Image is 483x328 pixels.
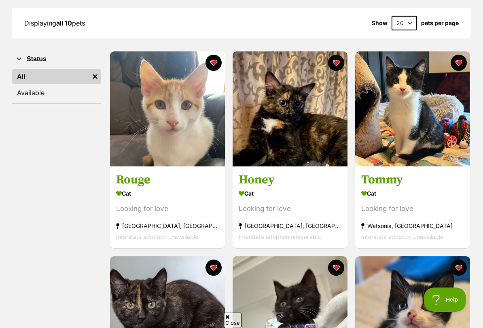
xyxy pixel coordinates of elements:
div: Looking for love [361,204,464,215]
iframe: Help Scout Beacon - Open [424,288,467,312]
a: Honey Cat Looking for love [GEOGRAPHIC_DATA], [GEOGRAPHIC_DATA] Interstate adoption unavailable f... [233,166,347,249]
button: favourite [451,55,467,71]
div: [GEOGRAPHIC_DATA], [GEOGRAPHIC_DATA] [116,221,219,232]
h3: Tommy [361,173,464,188]
button: favourite [205,260,222,276]
button: favourite [328,260,344,276]
div: Cat [116,188,219,200]
span: Interstate adoption unavailable [361,234,443,241]
a: Available [12,85,101,100]
span: Interstate adoption unavailable [239,234,321,241]
span: Interstate adoption unavailable [116,234,198,241]
a: All [12,69,89,84]
div: Watsonia, [GEOGRAPHIC_DATA] [361,221,464,232]
img: Rouge [110,51,225,166]
strong: all 10 [56,19,72,27]
div: Cat [361,188,464,200]
button: favourite [451,260,467,276]
button: favourite [205,55,222,71]
button: favourite [328,55,344,71]
span: Close [224,313,241,327]
img: Tommy [355,51,470,166]
img: Honey [233,51,347,166]
div: Looking for love [239,204,341,215]
span: Displaying pets [24,19,85,27]
a: Rouge Cat Looking for love [GEOGRAPHIC_DATA], [GEOGRAPHIC_DATA] Interstate adoption unavailable f... [110,166,225,249]
div: Cat [239,188,341,200]
a: Tommy Cat Looking for love Watsonia, [GEOGRAPHIC_DATA] Interstate adoption unavailable favourite [355,166,470,249]
div: Status [12,68,101,103]
h3: Honey [239,173,341,188]
label: pets per page [421,20,459,26]
div: Looking for love [116,204,219,215]
a: Remove filter [89,69,101,84]
span: Show [372,20,388,26]
h3: Rouge [116,173,219,188]
div: [GEOGRAPHIC_DATA], [GEOGRAPHIC_DATA] [239,221,341,232]
button: Status [12,54,101,64]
